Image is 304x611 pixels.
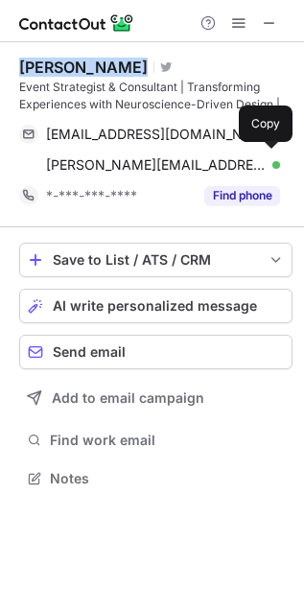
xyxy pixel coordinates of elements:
button: Send email [19,335,292,369]
img: ContactOut v5.3.10 [19,12,134,35]
button: AI write personalized message [19,289,292,323]
button: Notes [19,465,292,492]
span: Notes [50,470,285,487]
div: [PERSON_NAME] [19,58,148,77]
button: Reveal Button [204,186,280,205]
div: Save to List / ATS / CRM [53,252,259,268]
span: [PERSON_NAME][EMAIL_ADDRESS][DOMAIN_NAME] [46,156,266,174]
div: Event Strategist & Consultant | Transforming Experiences with Neuroscience-Driven Design | Intern... [19,79,292,113]
span: Add to email campaign [52,390,204,406]
button: save-profile-one-click [19,243,292,277]
span: Send email [53,344,126,360]
button: Find work email [19,427,292,454]
span: [EMAIL_ADDRESS][DOMAIN_NAME] [46,126,266,143]
button: Add to email campaign [19,381,292,415]
span: AI write personalized message [53,298,257,314]
span: Find work email [50,432,285,449]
